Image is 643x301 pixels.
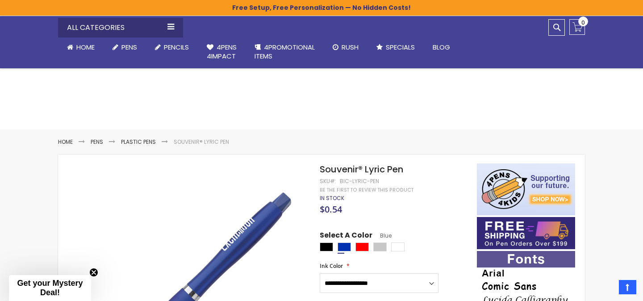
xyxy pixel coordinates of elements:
[91,138,103,146] a: Pens
[104,38,146,57] a: Pens
[58,18,183,38] div: All Categories
[17,279,83,297] span: Get your Mystery Deal!
[89,268,98,277] button: Close teaser
[338,242,351,251] div: Blue
[320,187,413,193] a: Be the first to review this product
[477,163,575,215] img: 4pens 4 kids
[581,18,585,27] span: 0
[569,277,643,301] iframe: Google Customer Reviews
[174,138,229,146] li: Souvenir® Lyric Pen
[391,242,405,251] div: White
[342,42,359,52] span: Rush
[569,19,585,35] a: 0
[373,242,387,251] div: Silver
[320,203,342,215] span: $0.54
[477,217,575,249] img: Free shipping on orders over $199
[121,138,156,146] a: Plastic Pens
[372,232,392,239] span: Blue
[76,42,95,52] span: Home
[320,163,403,176] span: Souvenir® Lyric Pen
[424,38,459,57] a: Blog
[246,38,324,67] a: 4PROMOTIONALITEMS
[324,38,367,57] a: Rush
[146,38,198,57] a: Pencils
[255,42,315,61] span: 4PROMOTIONAL ITEMS
[320,195,344,202] div: Availability
[58,138,73,146] a: Home
[320,262,343,270] span: Ink Color
[367,38,424,57] a: Specials
[9,275,91,301] div: Get your Mystery Deal!Close teaser
[207,42,237,61] span: 4Pens 4impact
[355,242,369,251] div: Red
[320,194,344,202] span: In stock
[340,178,379,185] div: Bic-Lyric-Pen
[121,42,137,52] span: Pens
[386,42,415,52] span: Specials
[320,230,372,242] span: Select A Color
[433,42,450,52] span: Blog
[198,38,246,67] a: 4Pens4impact
[320,177,336,185] strong: SKU
[58,38,104,57] a: Home
[320,242,333,251] div: Black
[164,42,189,52] span: Pencils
